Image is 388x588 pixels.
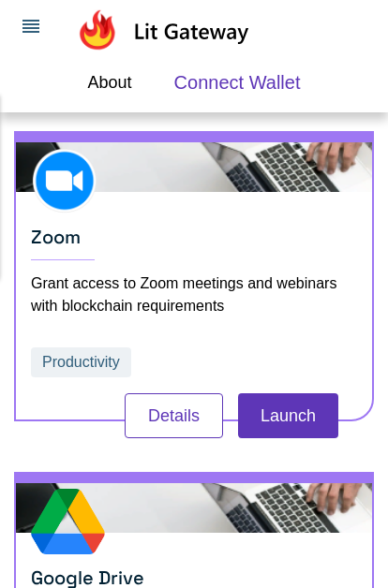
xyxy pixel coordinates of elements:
[238,393,338,438] button: Launch
[174,68,301,96] span: Connect Wallet
[31,347,131,377] button: Productivity
[88,68,132,96] a: About
[76,9,249,51] img: Lit Gateway Logo
[125,393,223,438] button: Details
[31,226,357,260] h3: Zoom
[31,272,357,317] div: Grant access to Zoom meetings and webinars with blockchain requirements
